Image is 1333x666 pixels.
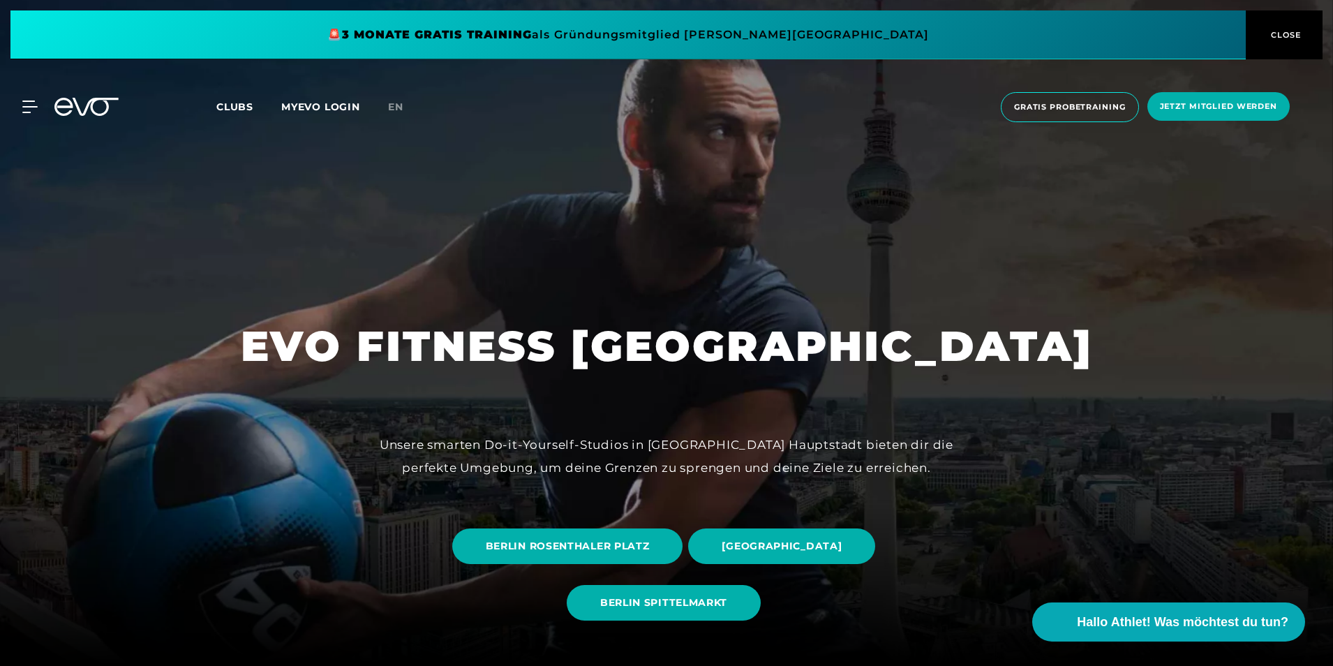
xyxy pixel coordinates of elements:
[388,101,403,113] span: en
[1246,10,1323,59] button: CLOSE
[1032,602,1305,642] button: Hallo Athlet! Was möchtest du tun?
[1077,613,1288,632] span: Hallo Athlet! Was möchtest du tun?
[1143,92,1294,122] a: Jetzt Mitglied werden
[688,518,881,575] a: [GEOGRAPHIC_DATA]
[452,518,689,575] a: BERLIN ROSENTHALER PLATZ
[486,539,650,554] span: BERLIN ROSENTHALER PLATZ
[241,319,1093,373] h1: EVO FITNESS [GEOGRAPHIC_DATA]
[388,99,420,115] a: en
[600,595,727,610] span: BERLIN SPITTELMARKT
[1160,101,1277,112] span: Jetzt Mitglied werden
[1267,29,1302,41] span: CLOSE
[216,100,281,113] a: Clubs
[216,101,253,113] span: Clubs
[567,575,766,631] a: BERLIN SPITTELMARKT
[997,92,1143,122] a: Gratis Probetraining
[352,434,981,479] div: Unsere smarten Do-it-Yourself-Studios in [GEOGRAPHIC_DATA] Hauptstadt bieten dir die perfekte Umg...
[1014,101,1126,113] span: Gratis Probetraining
[722,539,842,554] span: [GEOGRAPHIC_DATA]
[281,101,360,113] a: MYEVO LOGIN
